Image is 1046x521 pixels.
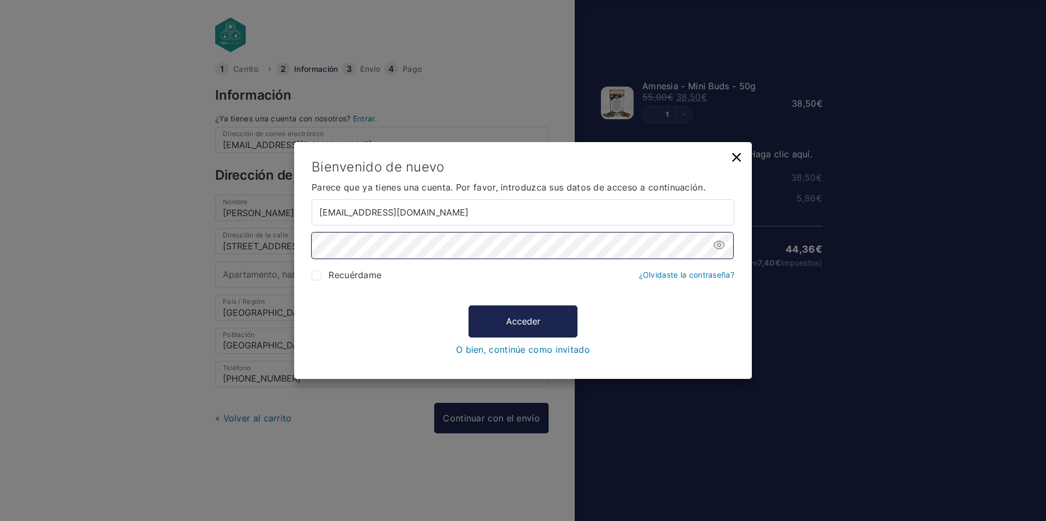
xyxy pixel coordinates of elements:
[456,345,590,354] a: O bien, continúe como invitado
[312,182,734,192] span: Parece que ya tienes una cuenta. Por favor, introduzca sus datos de acceso a continuación.
[469,306,577,338] button: Acceder
[329,269,381,280] span: Recuérdame
[312,199,734,225] input: Nombre de usuario o correo electrónico
[312,271,321,280] input: Recuérdame
[312,160,734,175] h3: Bienvenido de nuevo
[639,270,735,279] a: ¿Olvidaste la contraseña?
